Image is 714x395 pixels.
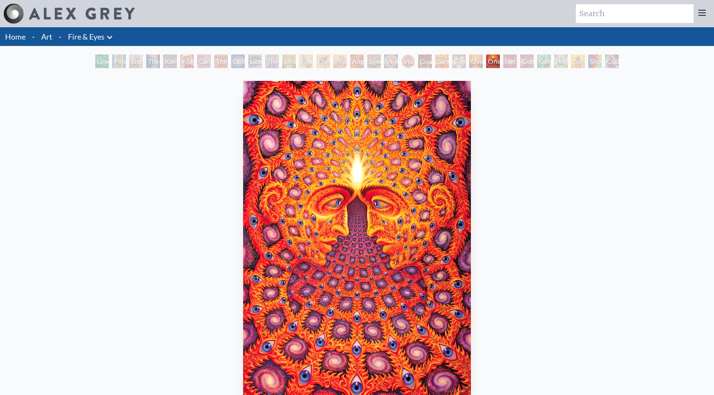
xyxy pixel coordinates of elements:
[452,54,466,68] div: Cosmic Elf
[95,54,109,68] div: Green Hand
[576,4,694,23] input: Search
[5,32,25,41] a: Home
[282,54,296,68] div: Seraphic Transport Docking on the Third Eye
[469,54,483,68] div: Oversoul
[571,54,585,68] div: Sol Invictus
[588,54,602,68] div: Shpongled
[265,54,279,68] div: The Seer
[56,27,65,46] li: ·
[503,54,517,68] div: Net of Being
[68,31,105,43] a: Fire & Eyes
[163,54,177,68] div: Rainbow Eye Ripple
[112,54,126,68] div: Pillar of Awareness
[197,54,211,68] div: Cannabis Sutra
[129,54,143,68] div: Study for the Great Turn
[367,54,381,68] div: Spectral Lotus
[231,54,245,68] div: Collective Vision
[214,54,228,68] div: Third Eye Tears of Joy
[41,31,52,43] a: Art
[520,54,534,68] div: Godself
[29,27,38,46] li: ·
[401,54,415,68] div: Vision [PERSON_NAME]
[384,54,398,68] div: Vision Crystal
[605,54,619,68] div: Cuddle
[299,54,313,68] div: Fractal Eyes
[554,54,568,68] div: Higher Vision
[146,54,160,68] div: The Torch
[435,54,449,68] div: Sunyata
[350,54,364,68] div: Angel Skin
[333,54,347,68] div: Psychomicrograph of a Fractal Paisley Cherub Feather Tip
[486,54,500,68] div: One
[537,54,551,68] div: Cannafist
[316,54,330,68] div: Ophanic Eyelash
[418,54,432,68] div: Guardian of Infinite Vision
[180,54,194,68] div: Aperture
[248,54,262,68] div: Liberation Through Seeing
